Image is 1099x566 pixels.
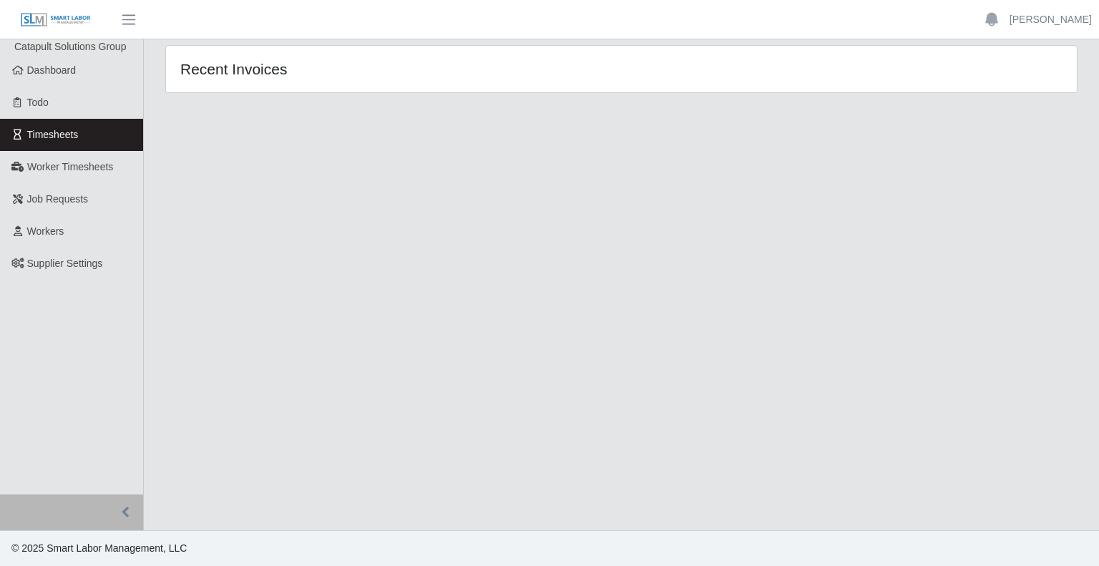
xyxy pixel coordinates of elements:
[27,97,49,108] span: Todo
[27,225,64,237] span: Workers
[27,64,77,76] span: Dashboard
[27,161,113,172] span: Worker Timesheets
[11,542,187,554] span: © 2025 Smart Labor Management, LLC
[27,193,89,205] span: Job Requests
[180,60,535,78] h4: Recent Invoices
[20,12,92,28] img: SLM Logo
[27,129,79,140] span: Timesheets
[14,41,126,52] span: Catapult Solutions Group
[27,258,103,269] span: Supplier Settings
[1010,12,1092,27] a: [PERSON_NAME]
